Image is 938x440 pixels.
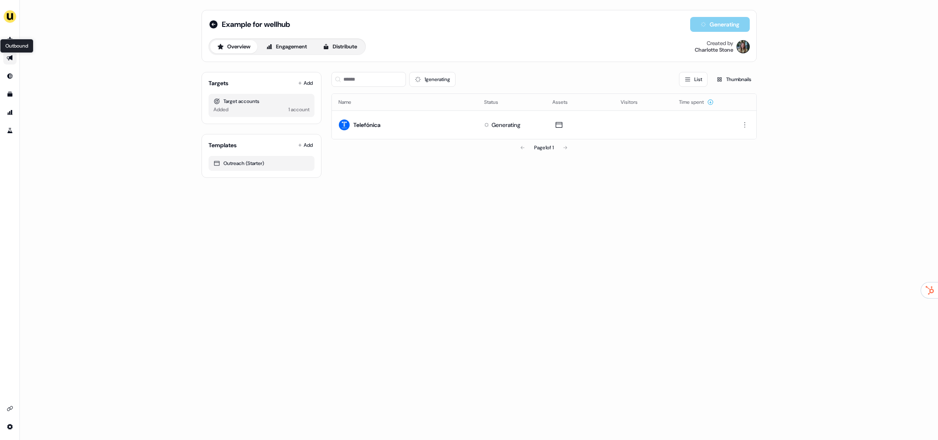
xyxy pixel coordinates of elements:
[546,94,614,110] th: Assets
[534,143,554,152] div: Page 1 of 1
[409,72,456,87] button: 1generating
[736,40,750,53] img: Charlotte
[296,77,314,89] button: Add
[288,105,309,114] div: 1 account
[3,51,17,65] a: Go to outbound experience
[214,105,228,114] div: Added
[3,69,17,83] a: Go to Inbound
[695,47,733,53] div: Charlotte Stone
[353,121,381,129] div: Telefónica
[3,124,17,137] a: Go to experiments
[3,420,17,433] a: Go to integrations
[679,72,708,87] button: List
[338,95,361,110] button: Name
[222,19,290,29] span: Example for wellhub
[3,106,17,119] a: Go to attribution
[209,141,237,149] div: Templates
[214,159,309,167] div: Outreach (Starter)
[3,33,17,46] a: Go to prospects
[679,95,714,110] button: Time spent
[296,139,314,151] button: Add
[316,40,364,53] button: Distribute
[484,95,508,110] button: Status
[259,40,314,53] button: Engagement
[707,40,733,47] div: Created by
[711,72,757,87] button: Thumbnails
[3,88,17,101] a: Go to templates
[3,402,17,415] a: Go to integrations
[210,40,257,53] button: Overview
[214,97,309,105] div: Target accounts
[209,79,228,87] div: Targets
[621,95,648,110] button: Visitors
[492,121,521,129] div: Generating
